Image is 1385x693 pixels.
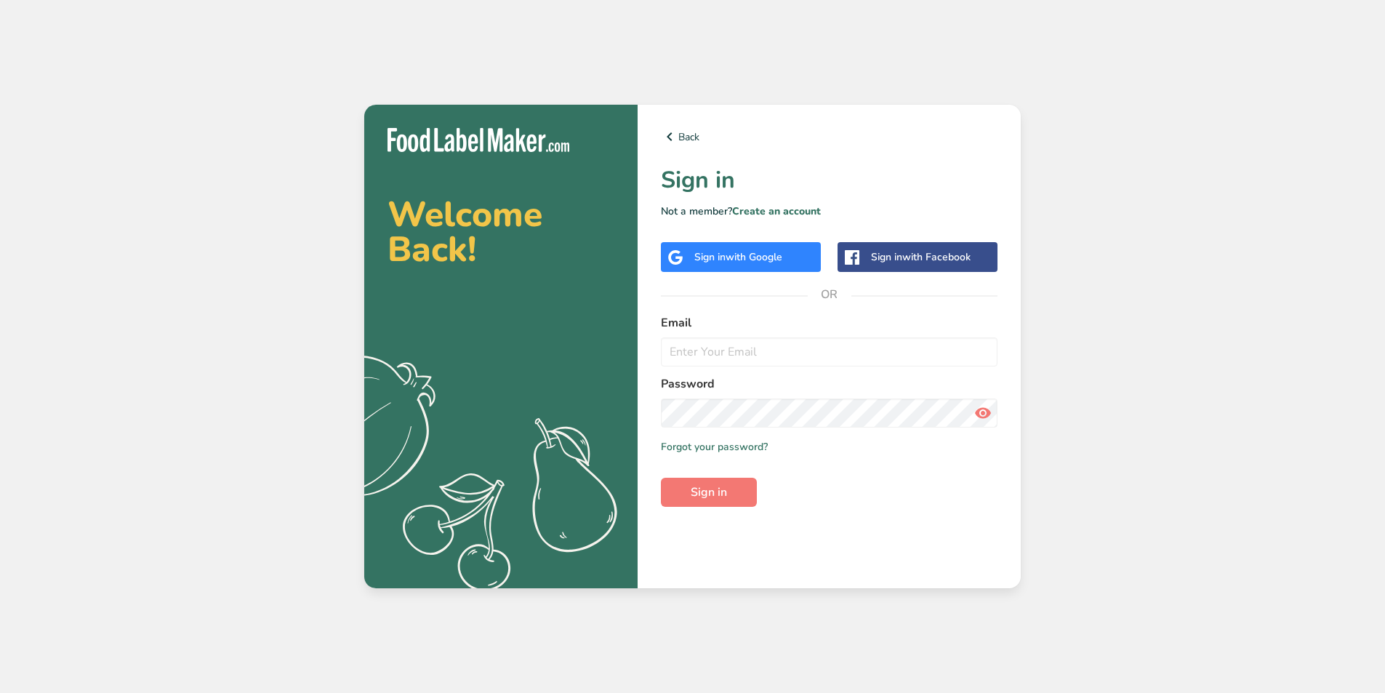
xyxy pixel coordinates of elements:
p: Not a member? [661,204,997,219]
span: OR [808,273,851,316]
span: Sign in [691,484,727,501]
button: Sign in [661,478,757,507]
h1: Sign in [661,163,997,198]
label: Password [661,375,997,393]
a: Forgot your password? [661,439,768,454]
a: Back [661,128,997,145]
a: Create an account [732,204,821,218]
span: with Google [726,250,782,264]
img: Food Label Maker [388,128,569,152]
span: with Facebook [902,250,971,264]
div: Sign in [694,249,782,265]
div: Sign in [871,249,971,265]
h2: Welcome Back! [388,197,614,267]
label: Email [661,314,997,332]
input: Enter Your Email [661,337,997,366]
